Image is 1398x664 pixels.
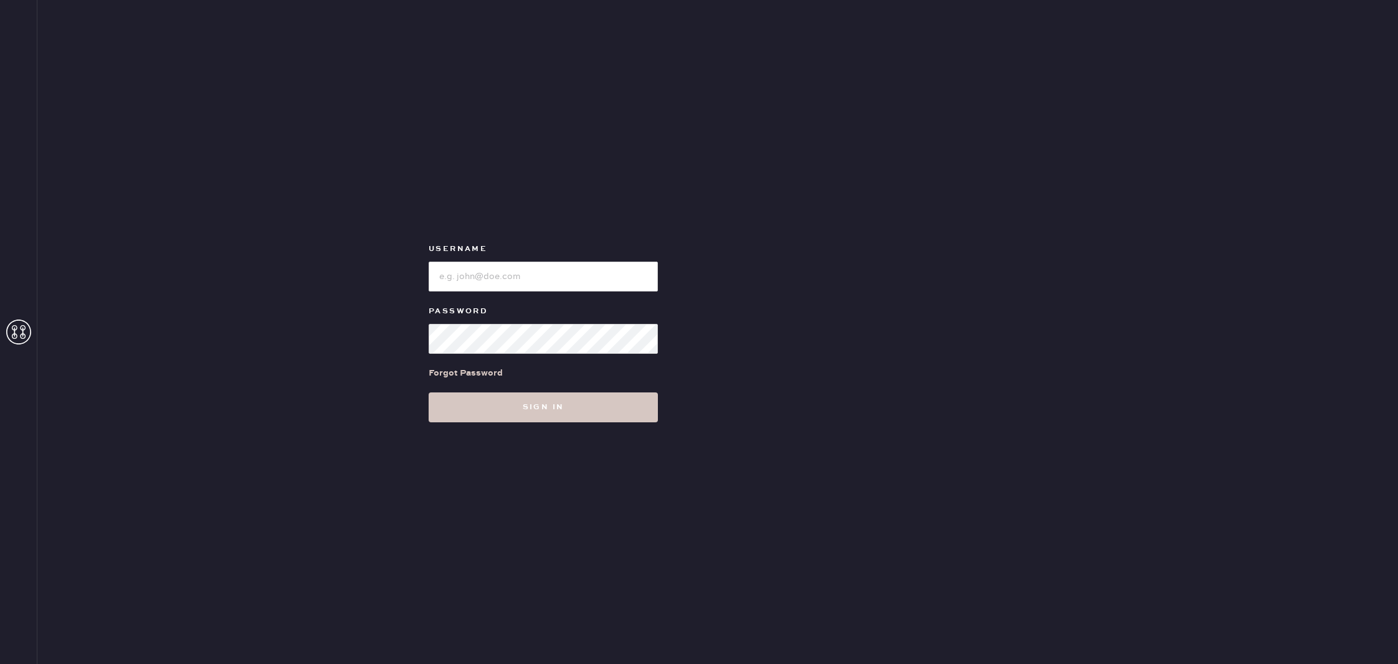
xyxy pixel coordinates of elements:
div: Forgot Password [429,366,503,380]
a: Forgot Password [429,354,503,392]
button: Sign in [429,392,658,422]
label: Password [429,304,658,319]
input: e.g. john@doe.com [429,262,658,292]
label: Username [429,242,658,257]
